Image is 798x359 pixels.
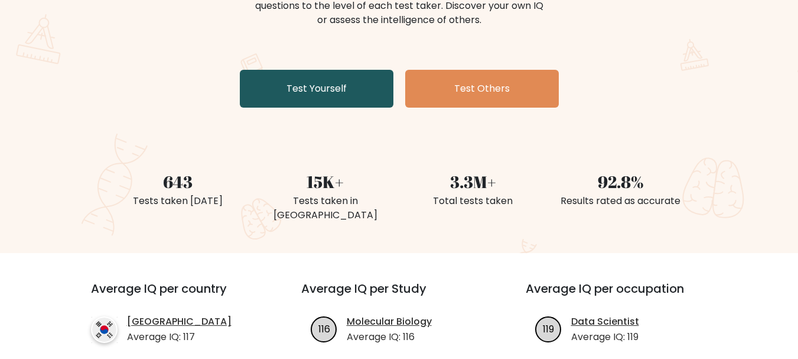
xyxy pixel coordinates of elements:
[259,194,392,222] div: Tests taken in [GEOGRAPHIC_DATA]
[554,194,688,208] div: Results rated as accurate
[554,169,688,194] div: 92.8%
[405,70,559,108] a: Test Others
[259,169,392,194] div: 15K+
[111,194,245,208] div: Tests taken [DATE]
[111,169,245,194] div: 643
[571,315,639,329] a: Data Scientist
[571,330,639,344] p: Average IQ: 119
[318,322,330,335] text: 116
[127,315,232,329] a: [GEOGRAPHIC_DATA]
[406,194,540,208] div: Total tests taken
[91,316,118,343] img: country
[301,282,497,310] h3: Average IQ per Study
[406,169,540,194] div: 3.3M+
[543,322,554,335] text: 119
[347,315,432,329] a: Molecular Biology
[127,330,232,344] p: Average IQ: 117
[240,70,393,108] a: Test Yourself
[347,330,432,344] p: Average IQ: 116
[91,282,259,310] h3: Average IQ per country
[526,282,722,310] h3: Average IQ per occupation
